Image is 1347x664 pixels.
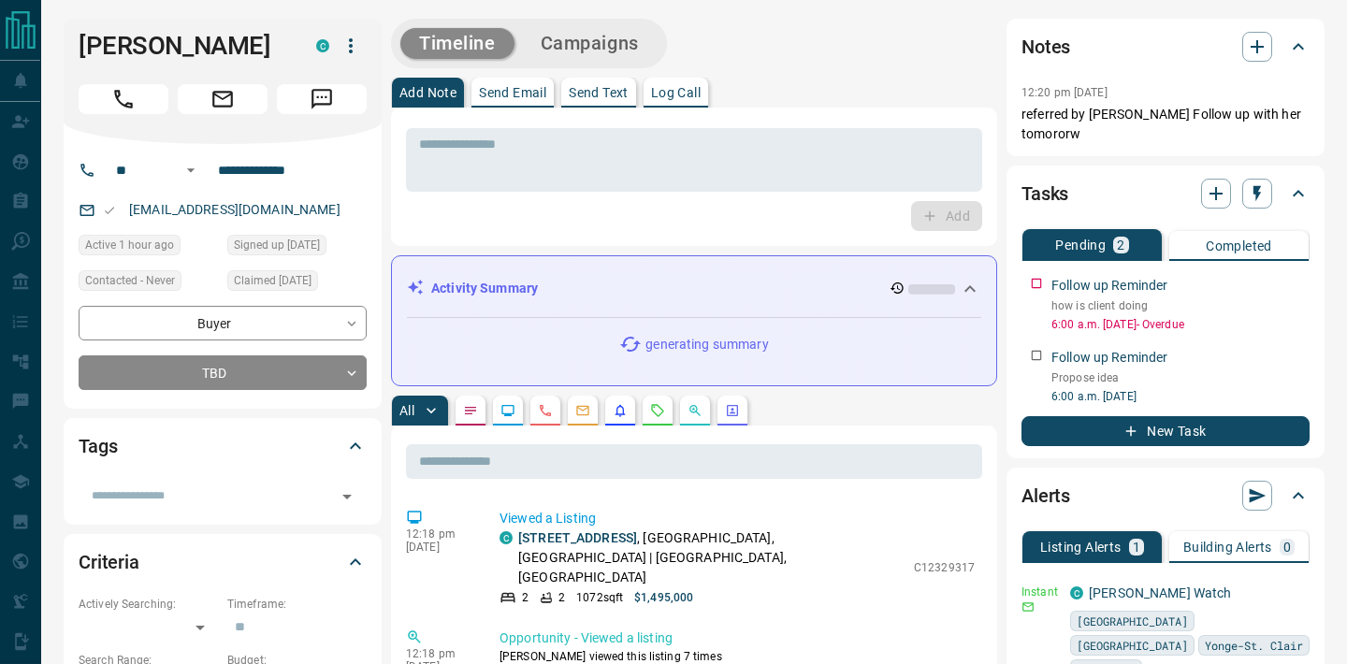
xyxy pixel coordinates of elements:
[1283,541,1291,554] p: 0
[85,236,174,254] span: Active 1 hour ago
[518,530,637,545] a: [STREET_ADDRESS]
[1021,179,1068,209] h2: Tasks
[650,403,665,418] svg: Requests
[79,306,367,340] div: Buyer
[522,589,529,606] p: 2
[1206,239,1272,253] p: Completed
[103,204,116,217] svg: Email Valid
[406,527,471,541] p: 12:18 pm
[725,403,740,418] svg: Agent Actions
[1021,584,1059,600] p: Instant
[1021,171,1310,216] div: Tasks
[334,484,360,510] button: Open
[1051,276,1167,296] p: Follow up Reminder
[1089,585,1232,600] a: [PERSON_NAME] Watch
[1021,105,1310,144] p: referred by [PERSON_NAME] Follow up with her tomororw
[227,596,367,613] p: Timeframe:
[277,84,367,114] span: Message
[406,541,471,554] p: [DATE]
[1021,416,1310,446] button: New Task
[79,84,168,114] span: Call
[399,404,414,417] p: All
[79,31,288,61] h1: [PERSON_NAME]
[1133,541,1140,554] p: 1
[1205,636,1303,655] span: Yonge-St. Clair
[400,28,514,59] button: Timeline
[1117,238,1124,252] p: 2
[399,86,456,99] p: Add Note
[522,28,658,59] button: Campaigns
[234,271,311,290] span: Claimed [DATE]
[500,403,515,418] svg: Lead Browsing Activity
[1070,586,1083,599] div: condos.ca
[227,235,367,261] div: Mon Apr 28 2025
[914,559,975,576] p: C12329317
[180,159,202,181] button: Open
[431,279,538,298] p: Activity Summary
[651,86,701,99] p: Log Call
[500,509,975,528] p: Viewed a Listing
[1021,86,1108,99] p: 12:20 pm [DATE]
[575,403,590,418] svg: Emails
[1021,24,1310,69] div: Notes
[500,628,975,648] p: Opportunity - Viewed a listing
[1183,541,1272,554] p: Building Alerts
[1051,348,1167,368] p: Follow up Reminder
[79,355,367,390] div: TBD
[178,84,268,114] span: Email
[569,86,629,99] p: Send Text
[613,403,628,418] svg: Listing Alerts
[406,647,471,660] p: 12:18 pm
[500,531,513,544] div: condos.ca
[558,589,565,606] p: 2
[1051,297,1310,314] p: how is client doing
[1021,473,1310,518] div: Alerts
[227,270,367,296] div: Mon Apr 28 2025
[634,589,693,606] p: $1,495,000
[1040,541,1122,554] p: Listing Alerts
[1055,238,1106,252] p: Pending
[1021,600,1035,613] svg: Email
[645,335,768,354] p: generating summary
[79,540,367,585] div: Criteria
[479,86,546,99] p: Send Email
[1051,388,1310,405] p: 6:00 a.m. [DATE]
[129,202,340,217] a: [EMAIL_ADDRESS][DOMAIN_NAME]
[1021,481,1070,511] h2: Alerts
[79,547,139,577] h2: Criteria
[85,271,175,290] span: Contacted - Never
[1051,316,1310,333] p: 6:00 a.m. [DATE] - Overdue
[1021,32,1070,62] h2: Notes
[1077,612,1188,630] span: [GEOGRAPHIC_DATA]
[79,424,367,469] div: Tags
[538,403,553,418] svg: Calls
[79,431,117,461] h2: Tags
[407,271,981,306] div: Activity Summary
[463,403,478,418] svg: Notes
[1051,369,1310,386] p: Propose idea
[1077,636,1188,655] span: [GEOGRAPHIC_DATA]
[576,589,623,606] p: 1072 sqft
[688,403,702,418] svg: Opportunities
[316,39,329,52] div: condos.ca
[234,236,320,254] span: Signed up [DATE]
[518,528,905,587] p: , [GEOGRAPHIC_DATA], [GEOGRAPHIC_DATA] | [GEOGRAPHIC_DATA], [GEOGRAPHIC_DATA]
[79,235,218,261] div: Sat Sep 13 2025
[79,596,218,613] p: Actively Searching:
